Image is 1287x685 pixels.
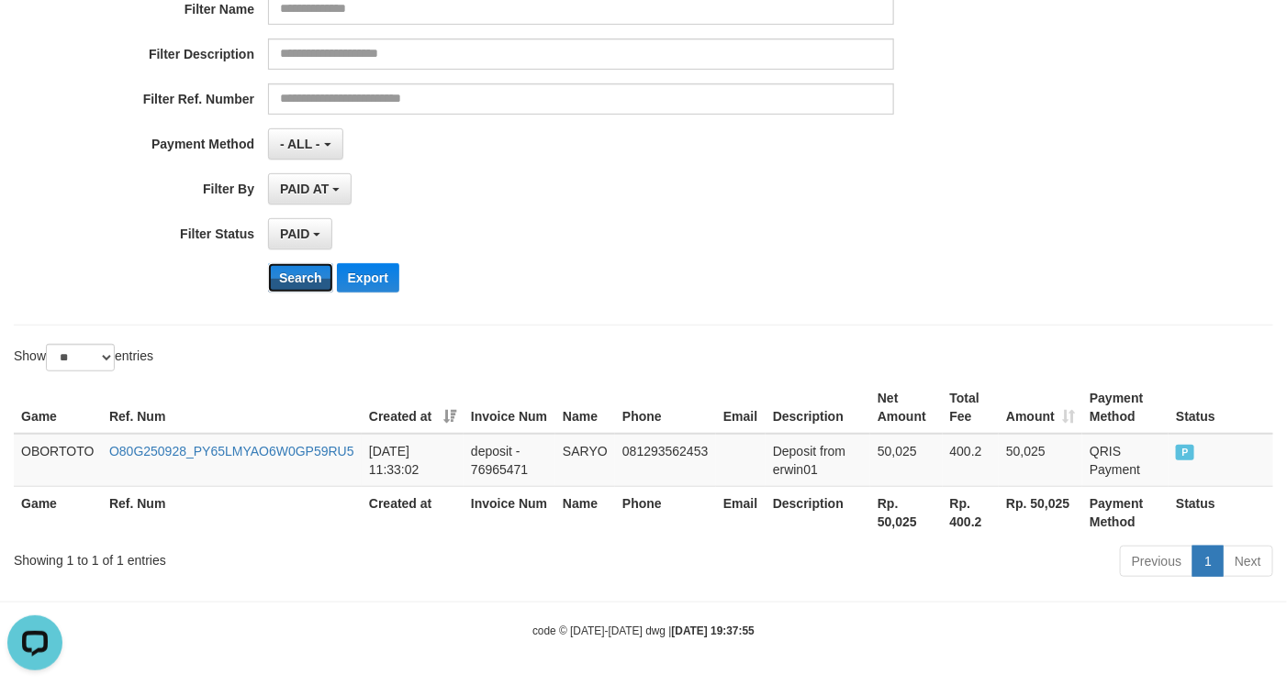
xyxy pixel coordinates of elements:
[1120,546,1193,577] a: Previous
[870,381,943,434] th: Net Amount
[362,434,464,487] td: [DATE] 11:33:02
[362,381,464,434] th: Created at: activate to sort column ascending
[362,486,464,538] th: Created at
[464,434,555,487] td: deposit - 76965471
[7,7,62,62] button: Open LiveChat chat widget
[268,173,352,204] button: PAID AT
[14,486,102,538] th: Game
[268,218,332,249] button: PAID
[870,434,943,487] td: 50,025
[1082,486,1169,538] th: Payment Method
[1082,434,1169,487] td: QRIS Payment
[14,344,153,371] label: Show entries
[464,381,555,434] th: Invoice Num
[46,344,115,371] select: Showentries
[615,434,716,487] td: 081293562453
[14,434,102,487] td: OBORTOTO
[532,624,755,637] small: code © [DATE]-[DATE] dwg |
[615,381,716,434] th: Phone
[716,486,766,538] th: Email
[280,137,320,151] span: - ALL -
[615,486,716,538] th: Phone
[268,263,333,293] button: Search
[555,381,615,434] th: Name
[1192,546,1224,577] a: 1
[14,381,102,434] th: Game
[999,381,1082,434] th: Amount: activate to sort column ascending
[1169,486,1273,538] th: Status
[943,434,1000,487] td: 400.2
[1169,381,1273,434] th: Status
[555,434,615,487] td: SARYO
[999,486,1082,538] th: Rp. 50,025
[464,486,555,538] th: Invoice Num
[1176,445,1194,460] span: PAID
[102,381,362,434] th: Ref. Num
[716,381,766,434] th: Email
[870,486,943,538] th: Rp. 50,025
[943,486,1000,538] th: Rp. 400.2
[672,624,755,637] strong: [DATE] 19:37:55
[14,544,522,569] div: Showing 1 to 1 of 1 entries
[102,486,362,538] th: Ref. Num
[766,381,870,434] th: Description
[943,381,1000,434] th: Total Fee
[280,182,329,196] span: PAID AT
[1082,381,1169,434] th: Payment Method
[337,263,399,293] button: Export
[280,226,309,241] span: PAID
[766,434,870,487] td: Deposit from erwin01
[999,434,1082,487] td: 50,025
[1223,546,1273,577] a: Next
[268,128,342,160] button: - ALL -
[555,486,615,538] th: Name
[766,486,870,538] th: Description
[109,444,354,459] a: O80G250928_PY65LMYAO6W0GP59RU5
